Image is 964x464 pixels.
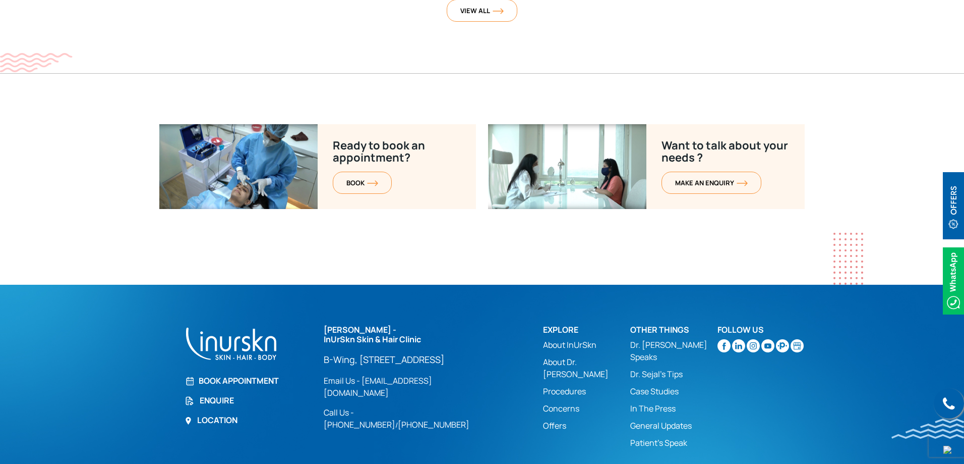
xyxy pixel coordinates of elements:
a: [PHONE_NUMBER] [398,419,469,430]
p: Ready to book an appointment? [333,139,461,164]
img: bluewave [891,419,964,439]
a: Email Us - [EMAIL_ADDRESS][DOMAIN_NAME] [324,375,491,399]
a: Case Studies [630,385,717,397]
span: BOOK [346,178,378,187]
h2: Follow Us [717,325,805,335]
img: Book Appointment [185,377,194,386]
img: orange-arrow [493,8,504,14]
img: inurskn-footer-logo [185,325,278,362]
a: About Dr. [PERSON_NAME] [543,356,630,380]
h2: [PERSON_NAME] - InUrSkn Skin & Hair Clinic [324,325,491,344]
div: / [324,325,531,431]
a: In The Press [630,402,717,415]
img: facebook [717,339,731,352]
a: Dr. Sejal's Tips [630,368,717,380]
img: Want-to-talk-about [159,124,318,209]
a: Location [185,414,312,426]
img: offerBt [943,172,964,239]
img: up-blue-arrow.svg [943,446,951,454]
img: orange-arrow [737,180,748,186]
img: Whatsappicon [943,247,964,315]
a: Enquire [185,394,312,406]
a: MAKE AN enquiryorange-arrow [661,172,761,194]
img: Ready-to-book [488,124,646,209]
a: Call Us - [PHONE_NUMBER] [324,407,395,430]
a: General Updates [630,420,717,432]
span: MAKE AN enquiry [675,178,748,187]
img: dotes1 [833,233,863,285]
a: Procedures [543,385,630,397]
a: About InUrSkn [543,339,630,351]
a: Offers [543,420,630,432]
a: B-Wing, [STREET_ADDRESS] [324,353,491,366]
img: youtube [761,339,774,352]
img: sejal-saheta-dermatologist [776,339,789,352]
h2: Explore [543,325,630,335]
span: View All [460,6,504,15]
a: Concerns [543,402,630,415]
a: Dr. [PERSON_NAME] Speaks [630,339,717,363]
img: orange-arrow [367,180,378,186]
img: linkedin [732,339,745,352]
img: instagram [747,339,760,352]
img: Skin-and-Hair-Clinic [791,339,804,352]
img: Location [185,417,192,425]
a: Patient’s Speak [630,437,717,449]
h2: Other Things [630,325,717,335]
img: Enquire [185,396,195,406]
p: Want to talk about your needs ? [661,139,790,164]
a: Book Appointment [185,375,312,387]
a: BOOKorange-arrow [333,172,392,194]
a: Whatsappicon [943,274,964,285]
